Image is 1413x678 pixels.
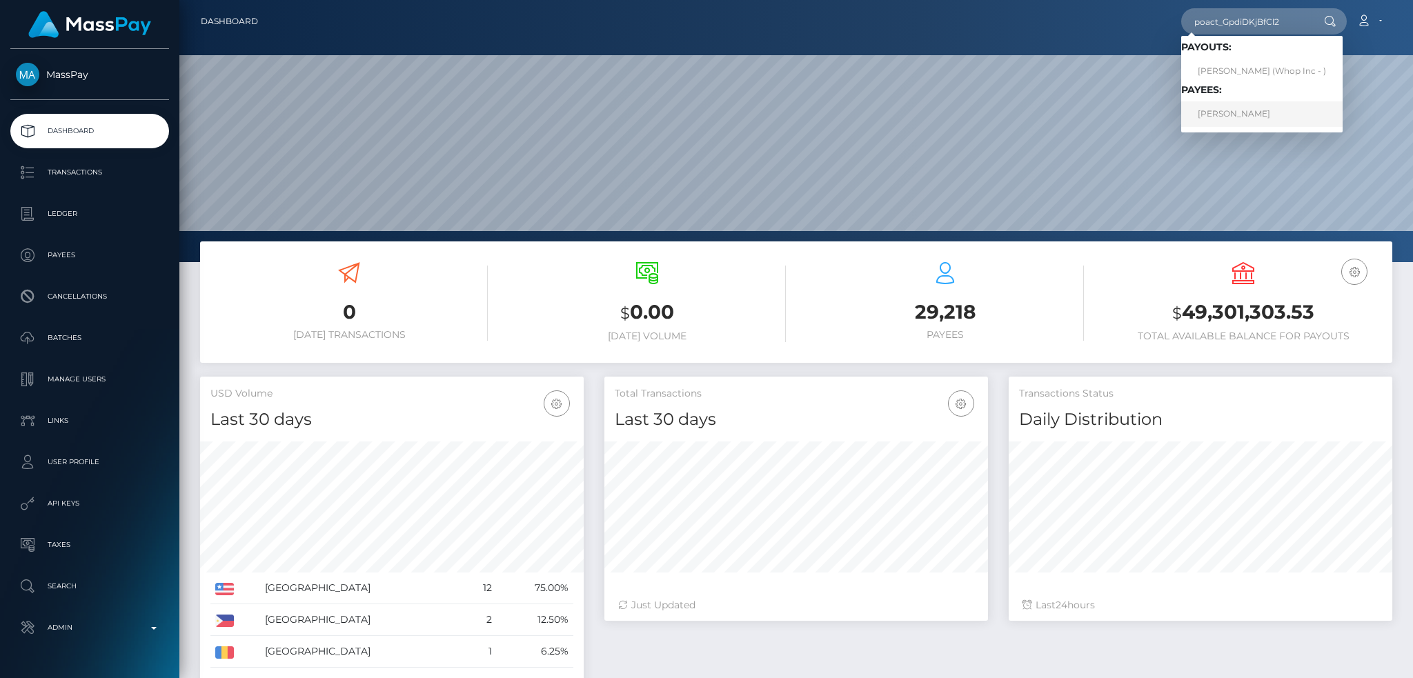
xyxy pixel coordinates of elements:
[10,610,169,645] a: Admin
[210,387,573,401] h5: USD Volume
[807,329,1084,341] h6: Payees
[10,114,169,148] a: Dashboard
[497,572,573,604] td: 75.00%
[215,583,234,595] img: US.png
[16,245,164,266] p: Payees
[1056,599,1067,611] span: 24
[28,11,151,38] img: MassPay Logo
[508,299,786,327] h3: 0.00
[16,452,164,472] p: User Profile
[16,493,164,514] p: API Keys
[464,636,497,668] td: 1
[16,535,164,555] p: Taxes
[464,604,497,636] td: 2
[16,286,164,307] p: Cancellations
[10,68,169,81] span: MassPay
[497,604,573,636] td: 12.50%
[16,63,39,86] img: MassPay
[807,299,1084,326] h3: 29,218
[16,617,164,638] p: Admin
[10,528,169,562] a: Taxes
[10,445,169,479] a: User Profile
[1181,101,1343,127] a: [PERSON_NAME]
[16,576,164,597] p: Search
[10,486,169,521] a: API Keys
[508,330,786,342] h6: [DATE] Volume
[260,604,464,636] td: [GEOGRAPHIC_DATA]
[201,7,258,36] a: Dashboard
[16,203,164,224] p: Ledger
[1019,387,1382,401] h5: Transactions Status
[1105,330,1382,342] h6: Total Available Balance for Payouts
[1181,8,1311,34] input: Search...
[1181,84,1343,96] h6: Payees:
[10,155,169,190] a: Transactions
[210,299,488,326] h3: 0
[16,369,164,390] p: Manage Users
[260,636,464,668] td: [GEOGRAPHIC_DATA]
[1022,598,1379,612] div: Last hours
[615,387,978,401] h5: Total Transactions
[464,572,497,604] td: 12
[210,329,488,341] h6: [DATE] Transactions
[10,362,169,397] a: Manage Users
[1105,299,1382,327] h3: 49,301,303.53
[1181,59,1343,84] a: [PERSON_NAME] (Whop Inc - )
[1181,41,1343,53] h6: Payouts:
[1019,408,1382,432] h4: Daily Distribution
[215,615,234,627] img: PH.png
[16,121,164,141] p: Dashboard
[10,238,169,272] a: Payees
[1172,303,1182,323] small: $
[10,197,169,231] a: Ledger
[260,572,464,604] td: [GEOGRAPHIC_DATA]
[497,636,573,668] td: 6.25%
[615,408,978,432] h4: Last 30 days
[10,279,169,314] a: Cancellations
[215,646,234,659] img: RO.png
[618,598,974,612] div: Just Updated
[16,162,164,183] p: Transactions
[16,328,164,348] p: Batches
[620,303,630,323] small: $
[10,569,169,604] a: Search
[10,321,169,355] a: Batches
[10,403,169,438] a: Links
[16,410,164,431] p: Links
[210,408,573,432] h4: Last 30 days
